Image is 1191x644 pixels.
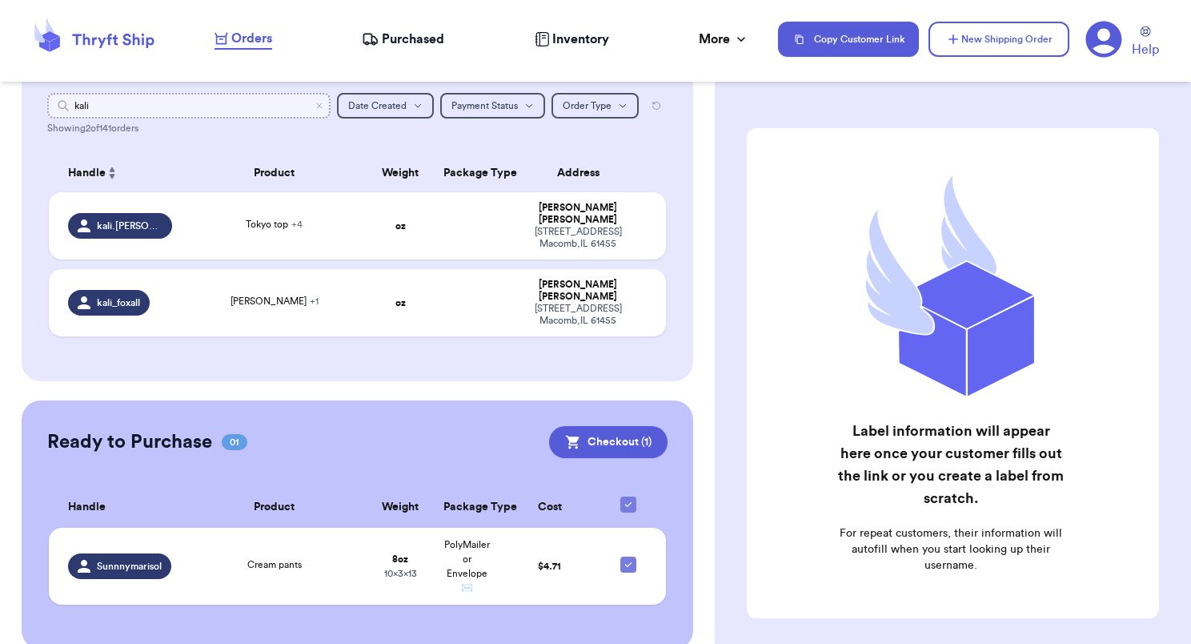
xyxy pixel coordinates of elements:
button: Copy Customer Link [778,22,919,57]
span: 01 [222,434,247,450]
th: Weight [367,487,434,528]
th: Cost [500,487,600,528]
span: + 1 [310,296,319,306]
strong: 8 oz [392,554,408,564]
h2: Ready to Purchase [47,429,212,455]
span: Payment Status [451,101,518,111]
span: + 4 [291,219,303,229]
span: Tokyo top [246,219,303,229]
button: Checkout (1) [549,426,668,458]
div: [STREET_ADDRESS] Macomb , IL 61455 [510,303,647,327]
span: Handle [68,165,106,182]
strong: oz [395,221,406,231]
button: Payment Status [440,93,545,119]
button: Order Type [551,93,639,119]
span: Sunnnymarisol [97,560,162,573]
div: [PERSON_NAME] [PERSON_NAME] [510,202,647,226]
span: Handle [68,499,106,516]
span: kali_foxall [97,296,140,309]
th: Package Type [434,487,500,528]
button: New Shipping Order [928,22,1069,57]
div: More [699,30,749,49]
strong: oz [395,298,406,308]
span: 10 x 3 x 13 [384,569,417,578]
span: Date Created [348,101,407,111]
button: Date Created [337,93,434,119]
span: Purchased [382,30,444,49]
div: Showing 2 of 141 orders [47,122,668,135]
button: Sort ascending [106,163,118,183]
a: Inventory [535,30,609,49]
span: Cream pants [247,560,302,570]
span: kali.[PERSON_NAME] [97,219,162,232]
div: [STREET_ADDRESS] Macomb , IL 61455 [510,226,647,250]
th: Address [500,154,666,192]
th: Product [182,487,367,528]
div: [PERSON_NAME] [PERSON_NAME] [510,279,647,303]
a: Orders [215,29,272,50]
button: Reset all filters [645,93,668,119]
th: Package Type [434,154,500,192]
span: $ 4.71 [538,561,561,571]
button: Clear search [315,101,324,111]
span: PolyMailer or Envelope ✉️ [444,540,490,593]
span: Orders [231,29,272,48]
span: Order Type [563,101,612,111]
a: Help [1132,26,1159,59]
th: Product [182,154,367,192]
th: Weight [367,154,434,192]
a: Purchased [362,30,444,49]
span: [PERSON_NAME] [231,296,319,306]
span: Help [1132,40,1159,59]
p: For repeat customers, their information will autofill when you start looking up their username. [836,525,1067,574]
h2: Label information will appear here once your customer fills out the link or you create a label fr... [836,420,1067,509]
input: Search [47,93,331,119]
span: Inventory [552,30,609,49]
